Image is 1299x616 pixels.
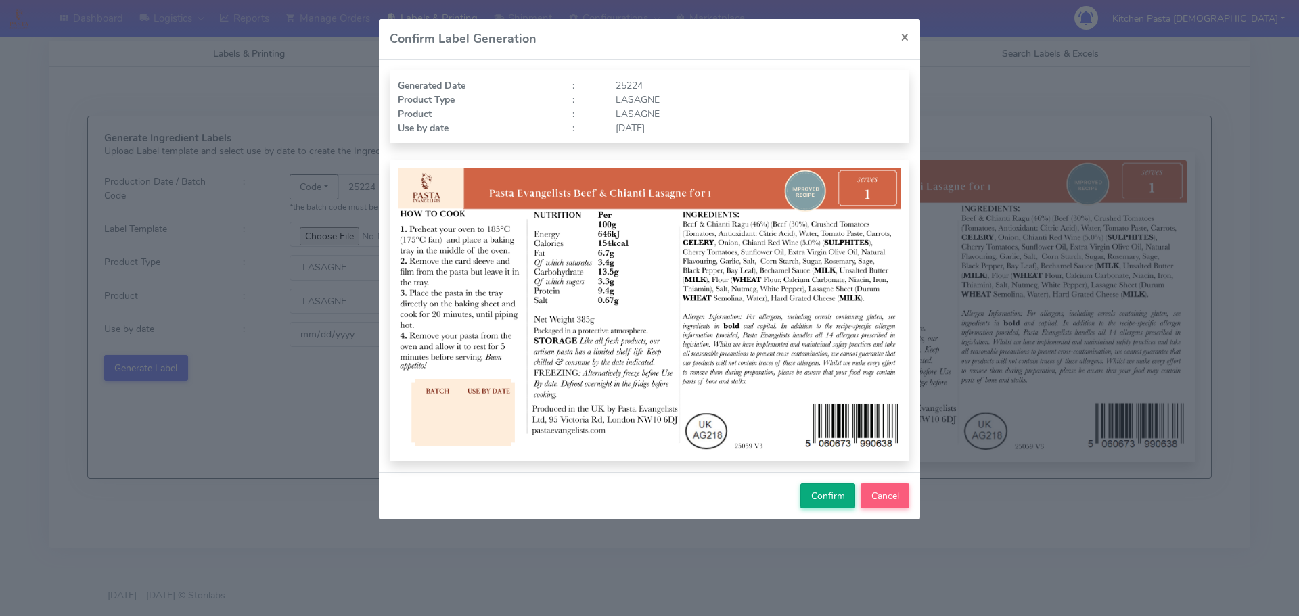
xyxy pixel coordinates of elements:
[398,79,465,92] strong: Generated Date
[562,78,606,93] div: :
[562,93,606,107] div: :
[800,483,855,508] button: Confirm
[398,93,455,106] strong: Product Type
[398,122,449,135] strong: Use by date
[398,168,901,453] img: Label Preview
[606,121,911,135] div: [DATE]
[606,93,911,107] div: LASAGNE
[606,78,911,93] div: 25224
[562,107,606,121] div: :
[398,108,432,120] strong: Product
[811,490,845,502] span: Confirm
[890,19,920,55] button: Close
[901,27,909,46] span: ×
[861,483,909,508] button: Cancel
[562,121,606,135] div: :
[390,30,537,48] h4: Confirm Label Generation
[606,107,911,121] div: LASAGNE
